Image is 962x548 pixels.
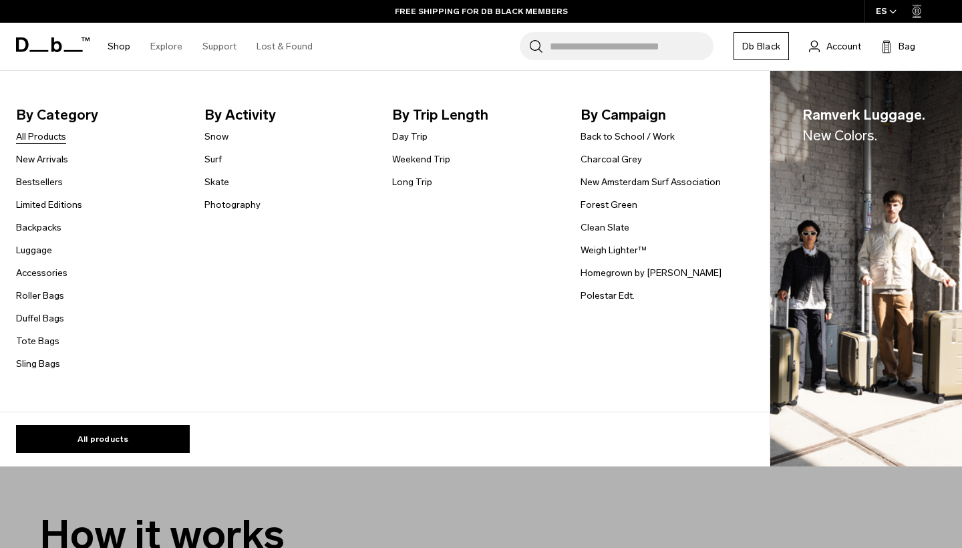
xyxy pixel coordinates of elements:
a: Homegrown by [PERSON_NAME] [581,266,721,280]
a: Clean Slate [581,221,629,235]
span: By Category [16,104,183,126]
nav: Main Navigation [98,23,323,70]
a: Sling Bags [16,357,60,371]
a: Forest Green [581,198,637,212]
span: Bag [899,39,915,53]
a: Snow [204,130,228,144]
a: All products [16,425,190,453]
a: Luggage [16,243,52,257]
a: Skate [204,175,229,189]
a: Account [809,38,861,54]
a: Backpacks [16,221,61,235]
img: Db [770,71,962,467]
a: FREE SHIPPING FOR DB BLACK MEMBERS [395,5,568,17]
a: Day Trip [392,130,428,144]
a: Surf [204,152,222,166]
a: Duffel Bags [16,311,64,325]
a: Roller Bags [16,289,64,303]
a: Weigh Lighter™ [581,243,647,257]
span: Ramverk Luggage. [802,104,925,146]
a: Back to School / Work [581,130,675,144]
a: New Amsterdam Surf Association [581,175,721,189]
span: Account [826,39,861,53]
a: New Arrivals [16,152,68,166]
span: By Activity [204,104,371,126]
a: Polestar Edt. [581,289,635,303]
a: Shop [108,23,130,70]
span: By Campaign [581,104,748,126]
span: By Trip Length [392,104,559,126]
a: Explore [150,23,182,70]
a: Limited Editions [16,198,82,212]
a: Tote Bags [16,334,59,348]
a: Photography [204,198,261,212]
a: Db Black [734,32,789,60]
a: Lost & Found [257,23,313,70]
a: Long Trip [392,175,432,189]
a: Weekend Trip [392,152,450,166]
a: All Products [16,130,66,144]
button: Bag [881,38,915,54]
a: Support [202,23,236,70]
a: Ramverk Luggage.New Colors. Db [770,71,962,467]
a: Charcoal Grey [581,152,642,166]
a: Bestsellers [16,175,63,189]
a: Accessories [16,266,67,280]
span: New Colors. [802,127,877,144]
